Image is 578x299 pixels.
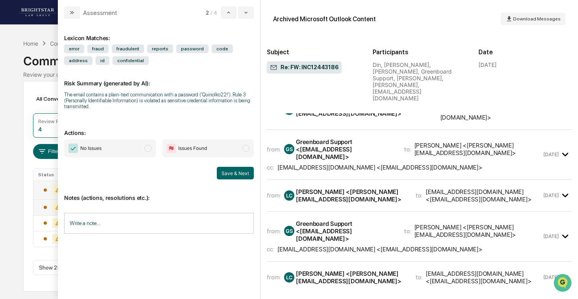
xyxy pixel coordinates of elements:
a: 🗄️Attestations [54,158,101,172]
div: We're available if you need us! [35,68,108,74]
button: Filters [33,144,67,159]
span: 2 [206,9,209,16]
div: 🗄️ [57,162,63,168]
span: error [64,44,84,53]
span: address [64,56,92,65]
div: Communications Archive [23,48,555,68]
time: Thursday, September 4, 2025 at 2:02:38 PM [543,192,559,198]
div: All Conversations [33,92,92,105]
p: Risk Summary (generated by AI): [64,70,254,87]
div: [EMAIL_ADDRESS][DOMAIN_NAME] <[EMAIL_ADDRESS][DOMAIN_NAME]> [277,164,482,171]
img: Cece Ferraez [8,121,20,133]
span: [DATE] [70,107,86,113]
div: [DATE] [478,61,497,68]
span: to: [404,146,411,153]
a: 🖐️Preclearance [5,158,54,172]
time: Wednesday, September 3, 2025 at 5:23:46 PM [543,151,559,157]
span: from: [267,273,281,281]
span: Issues Found [178,144,207,152]
div: LC [284,272,294,282]
div: GS [284,144,294,154]
span: [PERSON_NAME] [24,107,64,113]
button: See all [122,86,143,95]
button: Start new chat [134,63,143,72]
div: GS [284,226,294,236]
th: Status [33,169,74,181]
div: Archived Microsoft Outlook Content [273,15,376,23]
span: from: [267,227,281,235]
p: Notes (actions, resolutions etc.): [64,185,254,201]
div: [PERSON_NAME] <[PERSON_NAME][EMAIL_ADDRESS][DOMAIN_NAME]> [414,223,542,238]
span: Preclearance [16,161,51,169]
div: Greenboard Support <[EMAIL_ADDRESS][DOMAIN_NAME]> [296,138,395,161]
div: Review Required [38,118,76,124]
span: Download Messages [513,16,561,22]
div: Din, [PERSON_NAME], [PERSON_NAME], Greenboard Support, [PERSON_NAME], [PERSON_NAME], [EMAIL_ADDRE... [373,61,466,102]
div: [EMAIL_ADDRESS][DOMAIN_NAME] <[EMAIL_ADDRESS][DOMAIN_NAME]> [426,188,542,203]
div: 🖐️ [8,162,14,168]
img: Flag [166,144,176,153]
div: [EMAIL_ADDRESS][DOMAIN_NAME] <[EMAIL_ADDRESS][DOMAIN_NAME]> [277,245,482,253]
button: Save & Next [217,167,254,179]
p: How can we help? [8,17,143,29]
p: Actions: [64,120,254,136]
span: cc: [267,245,274,253]
div: 4 [38,126,42,133]
div: Greenboard Support <[EMAIL_ADDRESS][DOMAIN_NAME]> [296,220,395,242]
span: • [65,107,68,113]
div: Home [23,40,38,47]
span: to: [415,192,423,199]
div: [PERSON_NAME] <[PERSON_NAME][EMAIL_ADDRESS][DOMAIN_NAME]> [414,142,542,157]
span: / 4 [211,9,219,16]
div: Communications Archive [50,40,114,47]
h2: Participants [373,48,466,56]
span: to: [415,273,423,281]
h2: Date [478,48,572,56]
span: Re: FW: INC12443186 [270,64,338,72]
img: 1751574470498-79e402a7-3db9-40a0-906f-966fe37d0ed6 [17,60,31,74]
div: The email contains a plain-text communication with a password ('Quinolko22!'). Rule 3 (Personally... [64,92,254,109]
div: [EMAIL_ADDRESS][DOMAIN_NAME] <[EMAIL_ADDRESS][DOMAIN_NAME]> [426,270,542,285]
div: Assessment [83,9,117,17]
span: [PERSON_NAME] [24,128,64,135]
span: code [212,44,233,53]
time: Thursday, September 4, 2025 at 2:05:54 PM [543,233,559,239]
span: Data Lookup [16,176,50,184]
time: Thursday, September 4, 2025 at 2:07:30 PM [543,274,559,280]
span: id [96,56,109,65]
a: Powered byPylon [55,195,95,201]
span: Attestations [65,161,98,169]
div: Past conversations [8,87,53,94]
span: No Issues [80,144,102,152]
span: to: [404,227,411,235]
iframe: Open customer support [553,273,574,294]
div: Start new chat [35,60,129,68]
img: logo [19,8,57,16]
div: [PERSON_NAME] <[PERSON_NAME][EMAIL_ADDRESS][DOMAIN_NAME]> [296,188,406,203]
div: 🔎 [8,177,14,183]
span: confidential [113,56,149,65]
img: Checkmark [68,144,78,153]
img: 1746055101610-c473b297-6a78-478c-a979-82029cc54cd1 [8,60,22,74]
span: Pylon [78,195,95,201]
img: Cece Ferraez [8,100,20,112]
span: password [176,44,209,53]
div: Lexicon Matches: [64,25,254,41]
span: reports [147,44,173,53]
span: cc: [267,164,274,171]
span: from: [267,192,281,199]
h2: Subject [267,48,360,56]
span: [DATE] [70,128,86,135]
span: • [65,128,68,135]
a: 🔎Data Lookup [5,173,53,187]
span: from: [267,146,281,153]
span: fraudulent [112,44,144,53]
div: Review your communication records across channels [23,71,555,78]
div: LC [284,190,294,201]
button: Download Messages [501,13,565,25]
div: [PERSON_NAME] <[PERSON_NAME][EMAIL_ADDRESS][DOMAIN_NAME]> [296,270,406,285]
span: fraud [87,44,109,53]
